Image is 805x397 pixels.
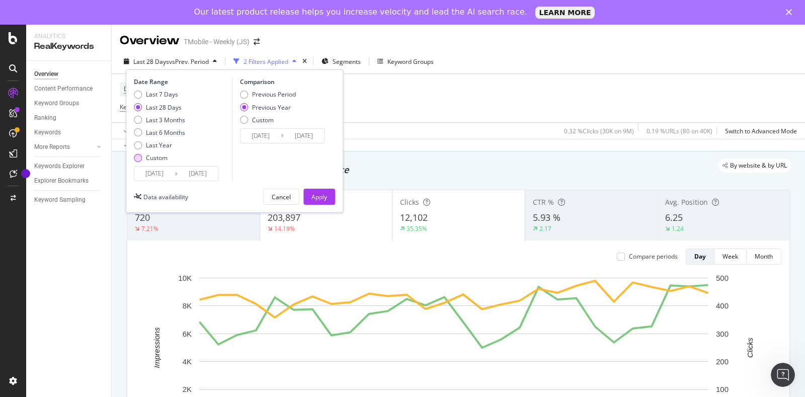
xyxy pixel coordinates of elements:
div: 14.19% [274,224,295,233]
text: 500 [716,274,729,282]
a: LEARN MORE [535,7,595,19]
div: Switch to Advanced Mode [725,127,797,135]
text: 4K [183,357,192,366]
a: Content Performance [34,84,104,94]
span: Clicks [400,197,419,207]
div: Explorer Bookmarks [34,176,89,186]
div: Last 3 Months [134,116,185,124]
div: Last 28 Days [146,103,182,112]
a: Explorer Bookmarks [34,176,104,186]
span: By website & by URL [730,163,787,169]
text: 8K [183,301,192,310]
input: End Date [178,167,218,181]
div: Last 6 Months [146,128,185,137]
div: Custom [134,153,185,162]
div: Last 3 Months [146,116,185,124]
text: 200 [716,357,729,366]
span: 12,102 [400,211,428,223]
input: End Date [284,129,324,143]
div: Keyword Groups [387,57,434,66]
button: Keyword Groups [373,53,438,69]
span: Keyword [120,103,144,111]
button: Last 28 DaysvsPrev. Period [120,53,221,69]
div: Month [755,252,773,261]
div: 2.17 [539,224,551,233]
input: Start Date [134,167,175,181]
a: Keyword Groups [34,98,104,109]
a: Keyword Sampling [34,195,104,205]
div: Last 7 Days [134,90,185,99]
div: arrow-right-arrow-left [254,38,260,45]
span: 6.25 [665,211,683,223]
a: Keywords Explorer [34,161,104,172]
div: Keywords Explorer [34,161,85,172]
div: Overview [120,32,180,49]
text: 10K [178,274,192,282]
button: 2 Filters Applied [229,53,300,69]
div: Custom [240,116,296,124]
span: 203,897 [268,211,300,223]
button: Month [747,249,781,265]
div: Day [694,252,706,261]
text: 100 [716,385,729,393]
div: Our latest product release helps you increase velocity and lead the AI search race. [194,7,527,17]
div: Date Range [134,77,229,86]
div: Cancel [272,193,291,201]
div: legacy label [718,158,791,173]
div: 0.32 % Clicks ( 30K on 9M ) [564,127,634,135]
div: Compare periods [629,252,678,261]
div: Custom [252,116,274,124]
div: Overview [34,69,58,80]
div: Previous Year [252,103,291,112]
div: Last 7 Days [146,90,178,99]
div: Apply [311,193,327,201]
button: Day [686,249,714,265]
div: Custom [146,153,168,162]
button: Segments [317,53,365,69]
span: 720 [135,211,150,223]
div: Analytics [34,32,103,41]
a: More Reports [34,142,94,152]
div: More Reports [34,142,70,152]
text: 6K [183,330,192,338]
div: Previous Period [252,90,296,99]
button: Apply [303,189,335,205]
div: Comparison [240,77,328,86]
button: Apply [120,123,149,139]
div: Previous Period [240,90,296,99]
div: 7.21% [141,224,158,233]
div: 35.35% [407,224,427,233]
a: Overview [34,69,104,80]
iframe: Intercom live chat [771,363,795,387]
div: Last 6 Months [134,128,185,137]
span: Avg. Position [665,197,708,207]
span: Last 28 Days [133,57,169,66]
span: 5.93 % [533,211,560,223]
input: Start Date [240,129,281,143]
div: Keyword Groups [34,98,79,109]
div: Close [786,9,796,15]
button: Cancel [263,189,299,205]
div: Last Year [134,141,185,149]
div: Previous Year [240,103,296,112]
text: 300 [716,330,729,338]
div: RealKeywords [34,41,103,52]
div: Keyword Sampling [34,195,86,205]
text: Impressions [152,327,161,368]
div: TMobile - Weekly (JS) [184,37,250,47]
div: Ranking [34,113,56,123]
div: Week [722,252,738,261]
a: Ranking [34,113,104,123]
div: 1.24 [672,224,684,233]
div: times [300,56,309,66]
span: Device [124,85,143,93]
div: Content Performance [34,84,93,94]
div: 2 Filters Applied [244,57,288,66]
text: 400 [716,301,729,310]
div: Data availability [143,193,188,201]
div: Keywords [34,127,61,138]
button: Switch to Advanced Mode [721,123,797,139]
span: Segments [333,57,361,66]
span: CTR % [533,197,554,207]
button: Week [714,249,747,265]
